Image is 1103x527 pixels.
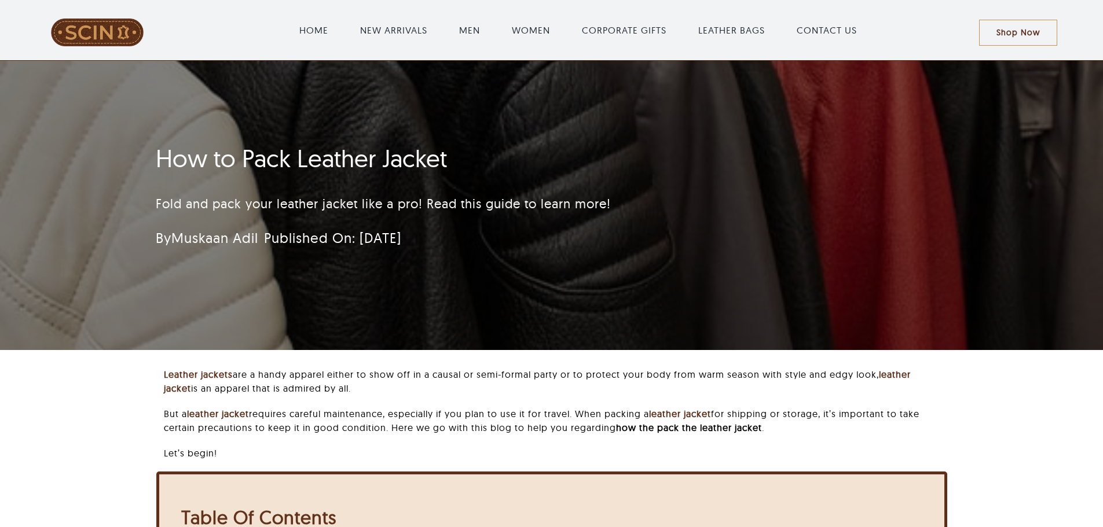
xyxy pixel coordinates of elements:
[996,28,1040,38] span: Shop Now
[360,23,427,37] a: NEW ARRIVALS
[171,229,258,246] a: Muskaan Adil
[164,446,947,460] p: Let’s begin!
[616,422,762,433] strong: how the pack the leather jacket
[979,20,1057,46] a: Shop Now
[649,408,711,419] a: leather jacket
[582,23,666,37] a: CORPORATE GIFTS
[797,23,857,37] a: CONTACT US
[459,23,480,37] a: MEN
[156,229,258,246] span: By
[264,229,401,246] span: Published On: [DATE]
[178,12,979,49] nav: Main Menu
[164,368,233,380] a: Leather jackets
[164,407,947,434] p: But a requires careful maintenance, especially if you plan to use it for travel. When packing a f...
[299,23,328,37] a: HOME
[187,408,249,419] a: leather jacket
[698,23,765,37] a: LEATHER BAGS
[512,23,550,37] a: WOMEN
[156,144,809,173] h1: How to Pack Leather Jacket
[164,367,947,395] p: are a handy apparel either to show off in a causal or semi-formal party or to protect your body f...
[156,194,809,213] p: Fold and pack your leather jacket like a pro! Read this guide to learn more!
